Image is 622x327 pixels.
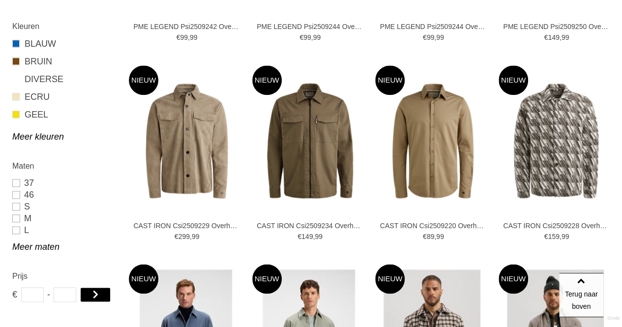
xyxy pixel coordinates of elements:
[192,233,200,240] span: 99
[560,233,562,240] span: ,
[12,20,117,32] h2: Kleuren
[257,221,363,230] a: CAST IRON Csi2509234 Overhemden
[436,233,444,240] span: 99
[180,33,188,41] span: 99
[544,33,548,41] span: €
[12,241,117,253] a: Meer maten
[559,273,603,317] a: Terug naar boven
[434,233,436,240] span: ,
[423,33,427,41] span: €
[177,33,180,41] span: €
[12,189,117,201] a: 46
[12,90,117,103] a: ECRU
[12,108,117,121] a: GEEL
[315,233,323,240] span: 99
[190,233,192,240] span: ,
[427,233,435,240] span: 89
[503,221,610,230] a: CAST IRON Csi2509228 Overhemden
[188,33,190,41] span: ,
[311,33,313,41] span: ,
[499,83,614,199] img: CAST IRON Csi2509228 Overhemden
[427,33,435,41] span: 99
[12,287,17,302] span: €
[562,33,569,41] span: 99
[562,233,569,240] span: 99
[12,177,117,189] a: 37
[190,33,198,41] span: 99
[380,221,487,230] a: CAST IRON Csi2509220 Overhemden
[544,233,548,240] span: €
[436,33,444,41] span: 99
[301,233,313,240] span: 149
[12,201,117,212] a: S
[175,233,178,240] span: €
[299,33,303,41] span: €
[178,233,190,240] span: 299
[303,33,311,41] span: 99
[548,233,559,240] span: 159
[12,73,117,86] a: DIVERSE
[252,83,368,199] img: CAST IRON Csi2509234 Overhemden
[423,233,427,240] span: €
[47,287,50,302] span: -
[133,221,240,230] a: CAST IRON Csi2509229 Overhemden
[12,270,117,282] h2: Prijs
[129,83,244,199] img: CAST IRON Csi2509229 Overhemden
[12,55,117,68] a: BRUIN
[380,22,487,31] a: PME LEGEND Psi2509244 Overhemden
[12,224,117,236] a: L
[503,22,610,31] a: PME LEGEND Psi2509250 Overhemden
[548,33,559,41] span: 149
[133,22,240,31] a: PME LEGEND Psi2509242 Overhemden
[560,33,562,41] span: ,
[257,22,363,31] a: PME LEGEND Psi2509244 Overhemden
[12,212,117,224] a: M
[313,233,315,240] span: ,
[375,83,491,199] img: CAST IRON Csi2509220 Overhemden
[297,233,301,240] span: €
[434,33,436,41] span: ,
[12,131,117,143] a: Meer kleuren
[12,160,117,172] h2: Maten
[12,37,117,50] a: BLAUW
[313,33,321,41] span: 99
